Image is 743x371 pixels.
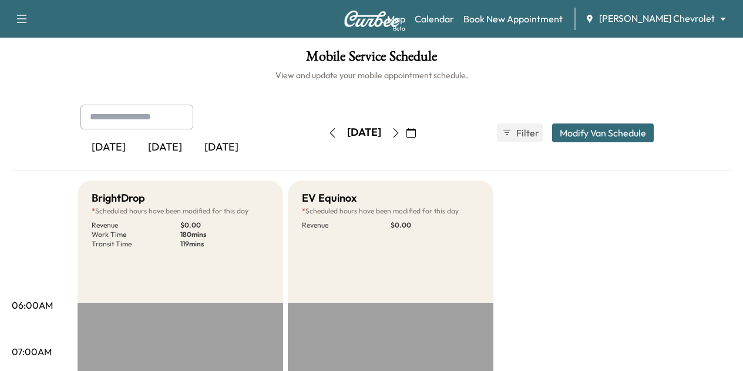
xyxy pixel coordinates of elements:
[302,190,357,206] h5: EV Equinox
[393,24,405,33] div: Beta
[391,220,479,230] p: $ 0.00
[92,220,180,230] p: Revenue
[137,134,193,161] div: [DATE]
[92,190,145,206] h5: BrightDrop
[347,125,381,140] div: [DATE]
[497,123,543,142] button: Filter
[463,12,563,26] a: Book New Appointment
[599,12,715,25] span: [PERSON_NAME] Chevrolet
[12,69,731,81] h6: View and update your mobile appointment schedule.
[12,298,53,312] p: 06:00AM
[387,12,405,26] a: MapBeta
[180,230,269,239] p: 180 mins
[180,239,269,249] p: 119 mins
[92,230,180,239] p: Work Time
[552,123,654,142] button: Modify Van Schedule
[415,12,454,26] a: Calendar
[92,239,180,249] p: Transit Time
[193,134,250,161] div: [DATE]
[516,126,537,140] span: Filter
[12,49,731,69] h1: Mobile Service Schedule
[92,206,269,216] p: Scheduled hours have been modified for this day
[302,220,391,230] p: Revenue
[180,220,269,230] p: $ 0.00
[12,345,52,359] p: 07:00AM
[80,134,137,161] div: [DATE]
[344,11,400,27] img: Curbee Logo
[302,206,479,216] p: Scheduled hours have been modified for this day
